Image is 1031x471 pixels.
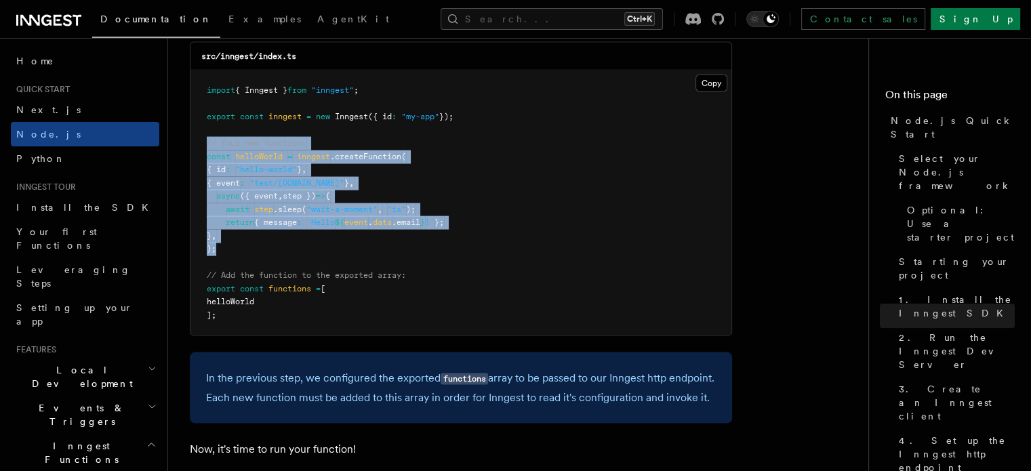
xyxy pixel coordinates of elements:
[349,178,354,188] span: ,
[287,152,292,161] span: =
[309,4,397,37] a: AgentKit
[441,373,488,385] code: functions
[207,152,230,161] span: const
[16,104,81,115] span: Next.js
[441,8,663,30] button: Search...Ctrl+K
[420,218,425,227] span: }
[11,98,159,122] a: Next.js
[278,191,283,201] span: ,
[16,153,66,164] span: Python
[392,112,397,121] span: :
[207,284,235,293] span: export
[401,152,406,161] span: (
[11,49,159,73] a: Home
[220,4,309,37] a: Examples
[297,218,302,227] span: :
[297,152,330,161] span: inngest
[207,270,406,280] span: // Add the function to the exported array:
[368,112,392,121] span: ({ id
[401,112,439,121] span: "my-app"
[931,8,1020,30] a: Sign Up
[207,310,216,320] span: ];
[11,401,148,428] span: Events & Triggers
[893,146,1015,198] a: Select your Node.js framework
[354,85,359,95] span: ;
[92,4,220,38] a: Documentation
[11,220,159,258] a: Your first Functions
[254,205,273,214] span: step
[316,191,325,201] span: =>
[885,108,1015,146] a: Node.js Quick Start
[11,84,70,95] span: Quick start
[11,122,159,146] a: Node.js
[11,146,159,171] a: Python
[190,440,732,459] p: Now, it's time to run your function!
[746,11,779,27] button: Toggle dark mode
[226,205,249,214] span: await
[207,231,211,241] span: }
[240,284,264,293] span: const
[311,85,354,95] span: "inngest"
[387,205,406,214] span: "1s"
[624,12,655,26] kbd: Ctrl+K
[325,191,330,201] span: {
[344,218,368,227] span: event
[302,205,306,214] span: (
[392,218,420,227] span: .email
[240,112,264,121] span: const
[283,191,316,201] span: step })
[211,231,216,241] span: ,
[16,202,157,213] span: Install the SDK
[899,331,1015,371] span: 2. Run the Inngest Dev Server
[254,218,297,227] span: { message
[228,14,301,24] span: Examples
[11,195,159,220] a: Install the SDK
[316,112,330,121] span: new
[11,182,76,192] span: Inngest tour
[287,85,306,95] span: from
[899,382,1015,423] span: 3. Create an Inngest client
[330,152,401,161] span: .createFunction
[16,302,133,327] span: Setting up your app
[899,152,1015,192] span: Select your Node.js framework
[335,218,344,227] span: ${
[11,258,159,295] a: Leveraging Steps
[11,396,159,434] button: Events & Triggers
[321,284,325,293] span: [
[439,112,453,121] span: });
[207,244,216,253] span: );
[207,138,306,148] span: // Your new function:
[11,363,148,390] span: Local Development
[207,297,254,306] span: helloWorld
[306,112,311,121] span: =
[885,87,1015,108] h4: On this page
[226,165,230,174] span: :
[206,369,716,407] p: In the previous step, we configured the exported array to be passed to our Inngest http endpoint....
[302,165,306,174] span: ,
[801,8,925,30] a: Contact sales
[273,205,302,214] span: .sleep
[695,75,727,92] button: Copy
[216,191,240,201] span: async
[899,255,1015,282] span: Starting your project
[893,249,1015,287] a: Starting your project
[207,85,235,95] span: import
[902,198,1015,249] a: Optional: Use a starter project
[11,344,56,355] span: Features
[891,114,1015,141] span: Node.js Quick Start
[907,203,1015,244] span: Optional: Use a starter project
[240,178,245,188] span: :
[100,14,212,24] span: Documentation
[306,205,378,214] span: "wait-a-moment"
[434,218,444,227] span: };
[893,377,1015,428] a: 3. Create an Inngest client
[268,284,311,293] span: functions
[235,165,297,174] span: "hello-world"
[268,112,302,121] span: inngest
[207,165,226,174] span: { id
[317,14,389,24] span: AgentKit
[16,54,54,68] span: Home
[11,439,146,466] span: Inngest Functions
[16,264,131,289] span: Leveraging Steps
[235,85,287,95] span: { Inngest }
